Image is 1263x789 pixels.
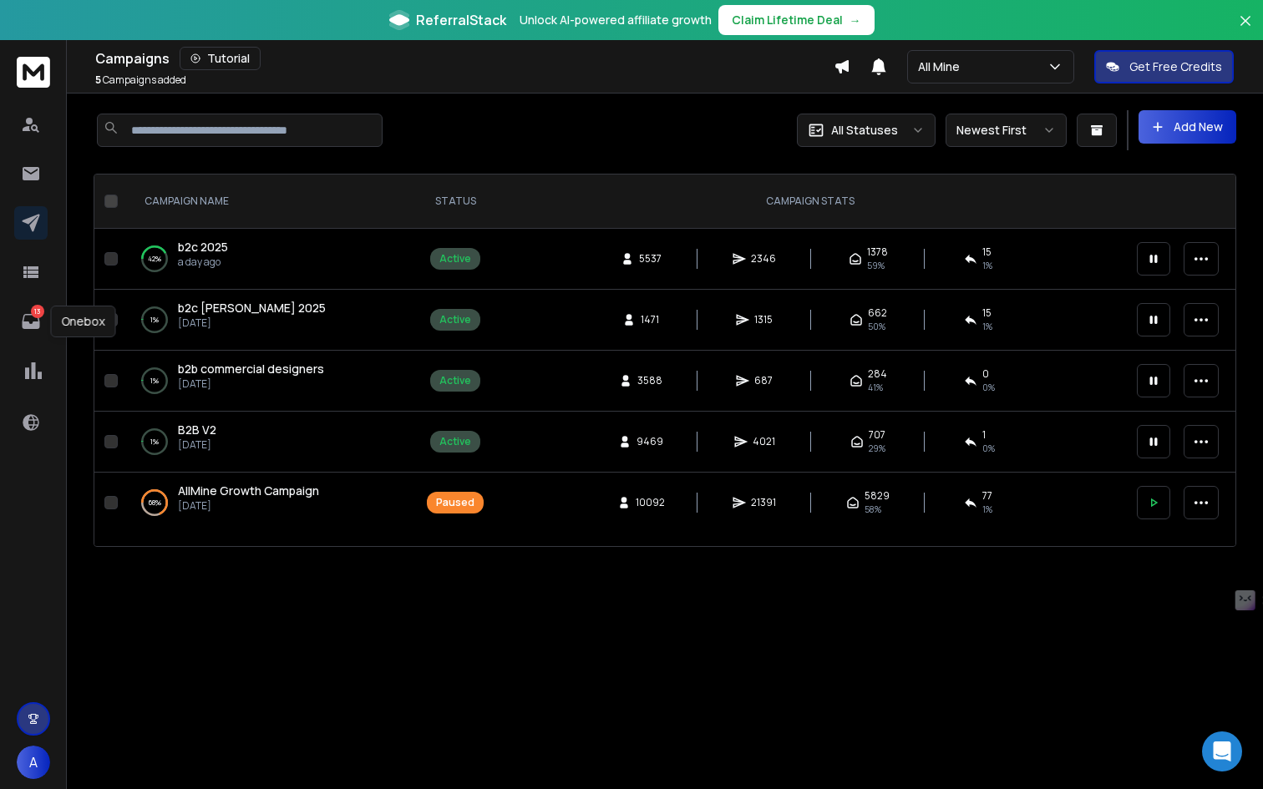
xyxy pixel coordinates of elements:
[867,259,885,272] span: 59 %
[982,367,989,381] span: 0
[1129,58,1222,75] p: Get Free Credits
[436,496,474,509] div: Paused
[178,239,228,255] a: b2c 2025
[439,435,471,448] div: Active
[982,489,992,503] span: 77
[439,252,471,266] div: Active
[178,239,228,255] span: b2c 2025
[124,290,417,351] td: 1%b2c [PERSON_NAME] 2025[DATE]
[1235,10,1256,50] button: Close banner
[982,306,992,320] span: 15
[178,438,216,452] p: [DATE]
[149,494,161,511] p: 68 %
[417,174,494,229] th: STATUS
[639,252,662,266] span: 5537
[982,381,995,394] span: 0 %
[868,306,887,320] span: 662
[178,377,324,391] p: [DATE]
[1139,110,1236,144] button: Add New
[718,5,875,35] button: Claim Lifetime Deal→
[95,73,186,87] p: Campaigns added
[641,313,659,326] span: 1471
[751,252,776,266] span: 2346
[439,313,471,326] div: Active
[1202,731,1242,771] div: Open Intercom Messenger
[95,47,834,70] div: Campaigns
[831,122,898,139] p: All Statuses
[124,412,417,473] td: 1%B2B V2[DATE]
[520,12,712,28] p: Unlock AI-powered affiliate growth
[17,746,50,779] button: A
[982,503,992,516] span: 1 %
[754,374,773,387] span: 687
[178,316,326,330] p: [DATE]
[416,10,506,30] span: ReferralStack
[124,229,417,290] td: 42%b2c 2025a day ago
[178,483,319,499] a: AllMine Growth Campaign
[982,442,995,455] span: 0 %
[51,306,116,337] div: Onebox
[868,381,883,394] span: 41 %
[751,496,776,509] span: 21391
[494,174,1127,229] th: CAMPAIGN STATS
[31,305,44,318] p: 13
[869,428,885,442] span: 707
[148,250,161,267] p: 42 %
[178,255,228,269] p: a day ago
[865,489,890,503] span: 5829
[982,259,992,272] span: 1 %
[753,435,775,448] span: 4021
[178,300,326,316] a: b2c [PERSON_NAME] 2025
[1094,50,1234,83] button: Get Free Credits
[150,372,159,389] p: 1 %
[124,473,417,534] td: 68%AllMine Growth Campaign[DATE]
[867,245,888,259] span: 1378
[150,433,159,450] p: 1 %
[637,435,663,448] span: 9469
[865,503,881,516] span: 58 %
[754,313,773,326] span: 1315
[982,428,986,442] span: 1
[946,114,1067,147] button: Newest First
[439,374,471,387] div: Active
[14,305,48,338] a: 13
[178,361,324,377] a: b2b commercial designers
[869,442,885,455] span: 29 %
[150,311,159,328] p: 1 %
[850,12,861,28] span: →
[982,320,992,333] span: 1 %
[178,499,319,513] p: [DATE]
[918,58,966,75] p: All Mine
[868,320,885,333] span: 50 %
[637,374,662,387] span: 3588
[982,245,992,259] span: 15
[95,73,101,87] span: 5
[636,496,665,509] span: 10092
[178,422,216,438] a: B2B V2
[868,367,887,381] span: 284
[124,351,417,412] td: 1%b2b commercial designers[DATE]
[124,174,417,229] th: CAMPAIGN NAME
[180,47,261,70] button: Tutorial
